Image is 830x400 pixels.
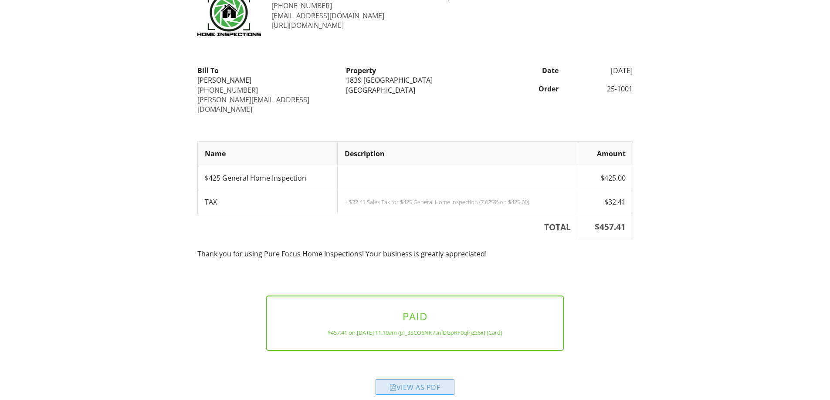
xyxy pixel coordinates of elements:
[197,66,219,75] strong: Bill To
[489,66,564,75] div: Date
[578,214,633,240] th: $457.41
[197,75,335,85] div: [PERSON_NAME]
[338,142,578,166] th: Description
[197,190,338,214] td: TAX
[346,75,484,85] div: 1839 [GEOGRAPHIC_DATA]
[197,214,578,240] th: TOTAL
[197,142,338,166] th: Name
[376,379,454,395] div: View as PDF
[564,66,638,75] div: [DATE]
[271,20,344,30] a: [URL][DOMAIN_NAME]
[578,142,633,166] th: Amount
[345,198,571,205] div: + $32.41 Sales Tax for $425 General Home Inspection (7.625% on $425.00)
[281,329,549,336] div: $457.41 on [DATE] 11:10am (pi_3SCO6NK7snlDGpRF0qhjZz6x) (Card)
[578,166,633,190] td: $425.00
[271,11,384,20] a: [EMAIL_ADDRESS][DOMAIN_NAME]
[346,85,484,95] div: [GEOGRAPHIC_DATA]
[564,84,638,94] div: 25-1001
[205,173,306,183] span: $425 General Home Inspection
[197,85,258,95] a: [PHONE_NUMBER]
[489,84,564,94] div: Order
[197,249,633,259] p: Thank you for using Pure Focus Home Inspections! Your business is greatly appreciated!
[376,384,454,394] a: View as PDF
[578,190,633,214] td: $32.41
[271,1,332,10] a: [PHONE_NUMBER]
[281,310,549,322] h3: PAID
[346,66,376,75] strong: Property
[197,95,309,114] a: [PERSON_NAME][EMAIL_ADDRESS][DOMAIN_NAME]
